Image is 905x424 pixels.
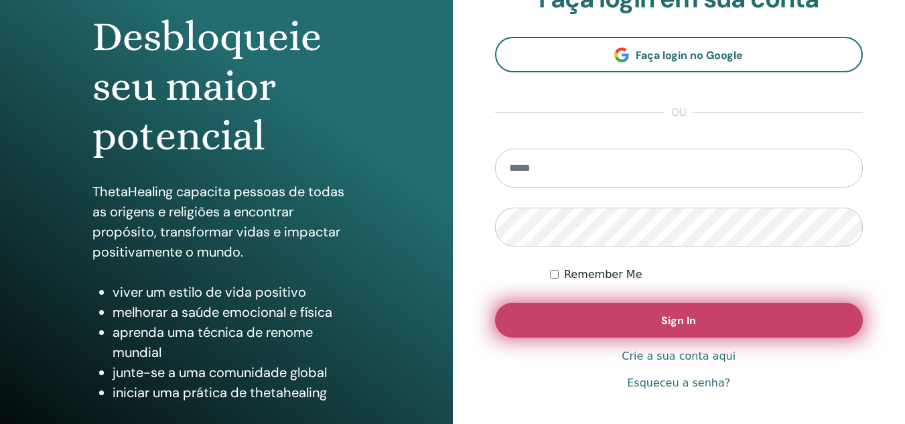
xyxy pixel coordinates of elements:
li: aprenda uma técnica de renome mundial [113,322,360,362]
a: Faça login no Google [495,37,863,72]
li: iniciar uma prática de thetahealing [113,382,360,403]
span: Faça login no Google [636,48,743,62]
p: ThetaHealing capacita pessoas de todas as origens e religiões a encontrar propósito, transformar ... [92,182,360,262]
span: ou [665,104,693,121]
li: melhorar a saúde emocional e física [113,302,360,322]
label: Remember Me [564,267,642,283]
button: Sign In [495,303,863,338]
span: Sign In [661,313,696,328]
li: junte-se a uma comunidade global [113,362,360,382]
a: Esqueceu a senha? [627,375,730,391]
li: viver um estilo de vida positivo [113,282,360,302]
div: Keep me authenticated indefinitely or until I manually logout [550,267,863,283]
h1: Desbloqueie seu maior potencial [92,12,360,161]
a: Crie a sua conta aqui [622,348,736,364]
